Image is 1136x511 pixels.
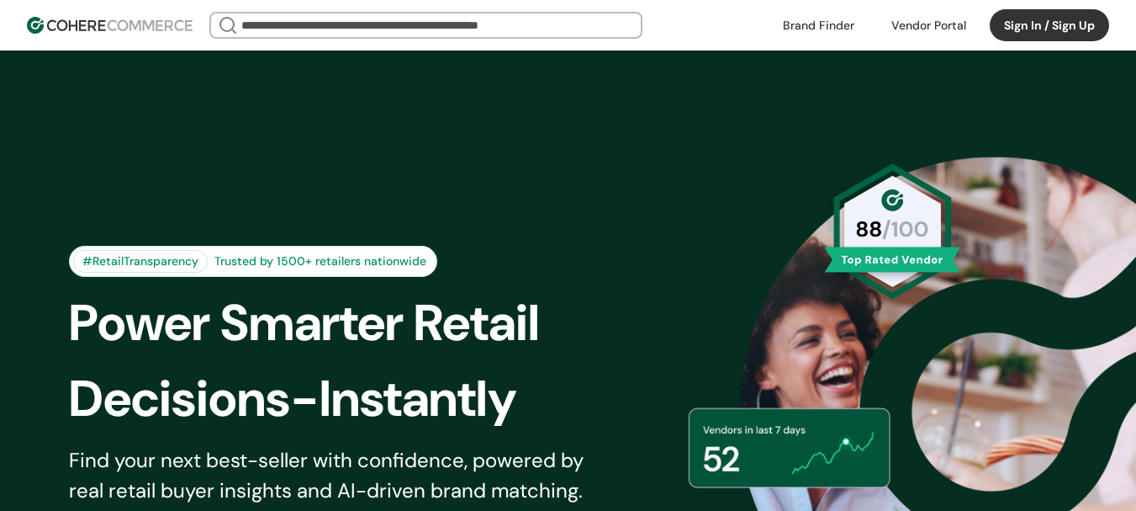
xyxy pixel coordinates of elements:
img: Cohere Logo [27,17,193,34]
div: Decisions-Instantly [69,361,634,437]
div: Find your next best-seller with confidence, powered by real retail buyer insights and AI-driven b... [69,445,605,506]
div: #RetailTransparency [73,250,208,273]
div: Trusted by 1500+ retailers nationwide [208,253,433,270]
button: Sign In / Sign Up [990,9,1109,41]
div: Power Smarter Retail [69,285,634,361]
